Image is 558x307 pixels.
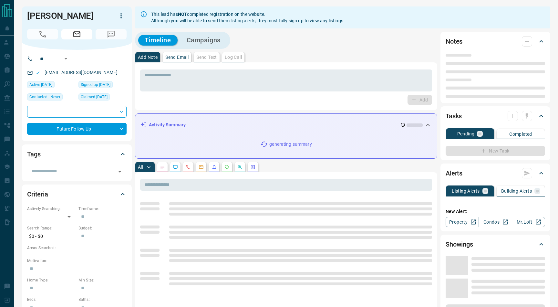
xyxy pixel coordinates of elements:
svg: Listing Alerts [212,164,217,170]
p: Timeframe: [78,206,127,212]
p: $0 - $0 [27,231,75,242]
h2: Alerts [446,168,462,178]
p: Completed [509,132,532,136]
span: Active [DATE] [29,81,52,88]
div: Thu Aug 07 2025 [78,93,127,102]
span: Contacted - Never [29,94,60,100]
span: No Number [27,29,58,39]
p: Pending [457,132,475,136]
p: Beds: [27,297,75,302]
p: Baths: [78,297,127,302]
svg: Requests [224,164,230,170]
p: Activity Summary [149,122,186,128]
a: Mr.Loft [512,217,545,227]
p: New Alert: [446,208,545,215]
svg: Opportunities [237,164,243,170]
p: Min Size: [78,277,127,283]
div: Future Follow Up [27,123,127,135]
p: Areas Searched: [27,245,127,251]
h2: Tags [27,149,40,159]
div: Notes [446,34,545,49]
svg: Calls [186,164,191,170]
div: Activity Summary [140,119,432,131]
div: Thu Aug 07 2025 [78,81,127,90]
p: Building Alerts [501,189,532,193]
p: Motivation: [27,258,127,264]
button: Open [62,55,70,63]
h2: Tasks [446,111,462,121]
p: Budget: [78,225,127,231]
span: Email [61,29,92,39]
a: Property [446,217,479,227]
span: No Number [96,29,127,39]
button: Timeline [138,35,178,46]
div: This lead has completed registration on the website. Although you will be able to send them listi... [151,8,343,26]
p: Send Email [165,55,189,59]
p: Actively Searching: [27,206,75,212]
svg: Email Valid [36,70,40,75]
svg: Emails [199,164,204,170]
a: [EMAIL_ADDRESS][DOMAIN_NAME] [45,70,118,75]
p: All [138,165,143,169]
div: Tags [27,146,127,162]
h2: Showings [446,239,473,249]
button: Campaigns [180,35,227,46]
p: Home Type: [27,277,75,283]
div: Alerts [446,165,545,181]
h1: [PERSON_NAME] [27,11,106,21]
p: Add Note [138,55,158,59]
a: Condos [479,217,512,227]
h2: Notes [446,36,462,47]
svg: Agent Actions [250,164,255,170]
span: Claimed [DATE] [81,94,108,100]
p: Search Range: [27,225,75,231]
strong: NOT [178,12,187,17]
svg: Lead Browsing Activity [173,164,178,170]
p: Listing Alerts [452,189,480,193]
div: Thu Aug 07 2025 [27,81,75,90]
p: generating summary [269,141,312,148]
span: Signed up [DATE] [81,81,110,88]
div: Tasks [446,108,545,124]
svg: Notes [160,164,165,170]
div: Criteria [27,186,127,202]
h2: Criteria [27,189,48,199]
div: Showings [446,237,545,252]
button: Open [115,167,124,176]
